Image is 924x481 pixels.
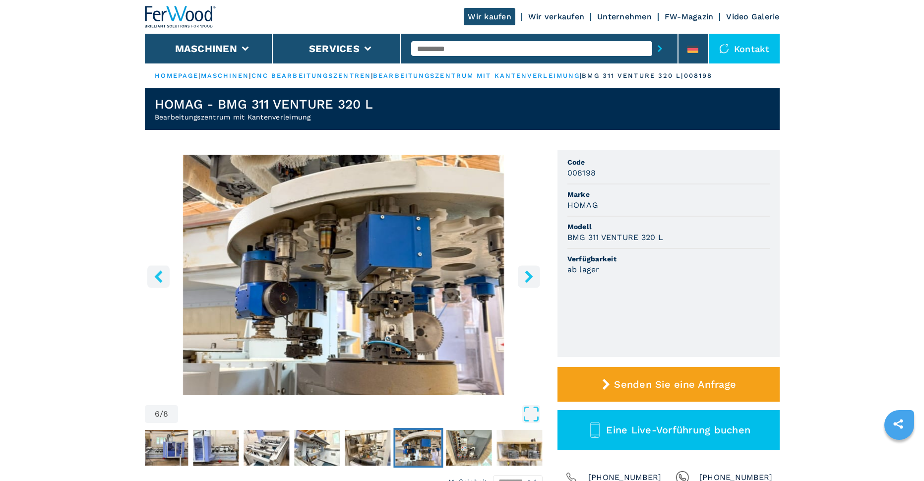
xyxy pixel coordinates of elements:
img: 454b44573f181daca7a2991d7d209026 [446,430,492,466]
img: Bearbeitungszentrum mit Kantenverleimung HOMAG BMG 311 VENTURE 320 L [145,155,543,395]
span: | [198,72,200,79]
button: Go to Slide 8 [494,428,544,468]
button: Go to Slide 5 [343,428,392,468]
a: HOMEPAGE [155,72,199,79]
h3: ab lager [567,264,600,275]
span: Marke [567,189,770,199]
img: 79f19d5a9a41686e79dea69739e34ac9 [395,430,441,466]
button: Go to Slide 1 [140,428,190,468]
a: cnc bearbeitungszentren [251,72,371,79]
span: Verfügbarkeit [567,254,770,264]
div: Kontakt [709,34,780,63]
div: Go to Slide 6 [145,155,543,395]
h2: Bearbeitungszentrum mit Kantenverleimung [155,112,373,122]
button: Open Fullscreen [181,405,540,423]
img: e2d3cd7e6c3604e59e953764186cbf26 [244,430,289,466]
button: Go to Slide 4 [292,428,342,468]
span: Code [567,157,770,167]
img: Ferwood [145,6,216,28]
button: Senden Sie eine Anfrage [557,367,780,402]
img: Kontakt [719,44,729,54]
img: 59c8355480f6b1bd47d56af0d73c346d [193,430,239,466]
h3: HOMAG [567,199,598,211]
button: Maschinen [175,43,237,55]
a: FW-Magazin [665,12,714,21]
a: Video Galerie [726,12,779,21]
h3: 008198 [567,167,596,179]
button: Eine Live-Vorführung buchen [557,410,780,450]
a: Wir kaufen [464,8,515,25]
button: Go to Slide 2 [191,428,241,468]
a: bearbeitungszentrum mit kantenverleimung [373,72,580,79]
img: e2240635c83d27043afaa5cd3f67e37d [294,430,340,466]
img: 8dadb4e4916a4b38768c003de567ec80 [142,430,188,466]
nav: Thumbnail Navigation [140,428,538,468]
p: bmg 311 venture 320 l | [582,71,683,80]
p: 008198 [684,71,713,80]
a: maschinen [201,72,249,79]
h1: HOMAG - BMG 311 VENTURE 320 L [155,96,373,112]
img: ccf5376e57c2aa039b562e74515b73c5 [345,430,390,466]
span: 8 [163,410,168,418]
button: Go to Slide 3 [242,428,291,468]
img: 519b69ff71a3536ca62e730236eafc3a [496,430,542,466]
a: Unternehmen [597,12,652,21]
span: Modell [567,222,770,232]
span: | [371,72,373,79]
iframe: Chat [882,436,917,474]
a: sharethis [886,412,911,436]
span: Senden Sie eine Anfrage [614,378,736,390]
button: Go to Slide 7 [444,428,493,468]
button: Go to Slide 6 [393,428,443,468]
a: Wir verkaufen [528,12,584,21]
button: right-button [518,265,540,288]
span: Eine Live-Vorführung buchen [606,424,750,436]
button: submit-button [652,37,668,60]
button: Services [309,43,360,55]
span: | [249,72,251,79]
span: / [160,410,163,418]
h3: BMG 311 VENTURE 320 L [567,232,663,243]
span: | [580,72,582,79]
button: left-button [147,265,170,288]
span: 6 [155,410,160,418]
